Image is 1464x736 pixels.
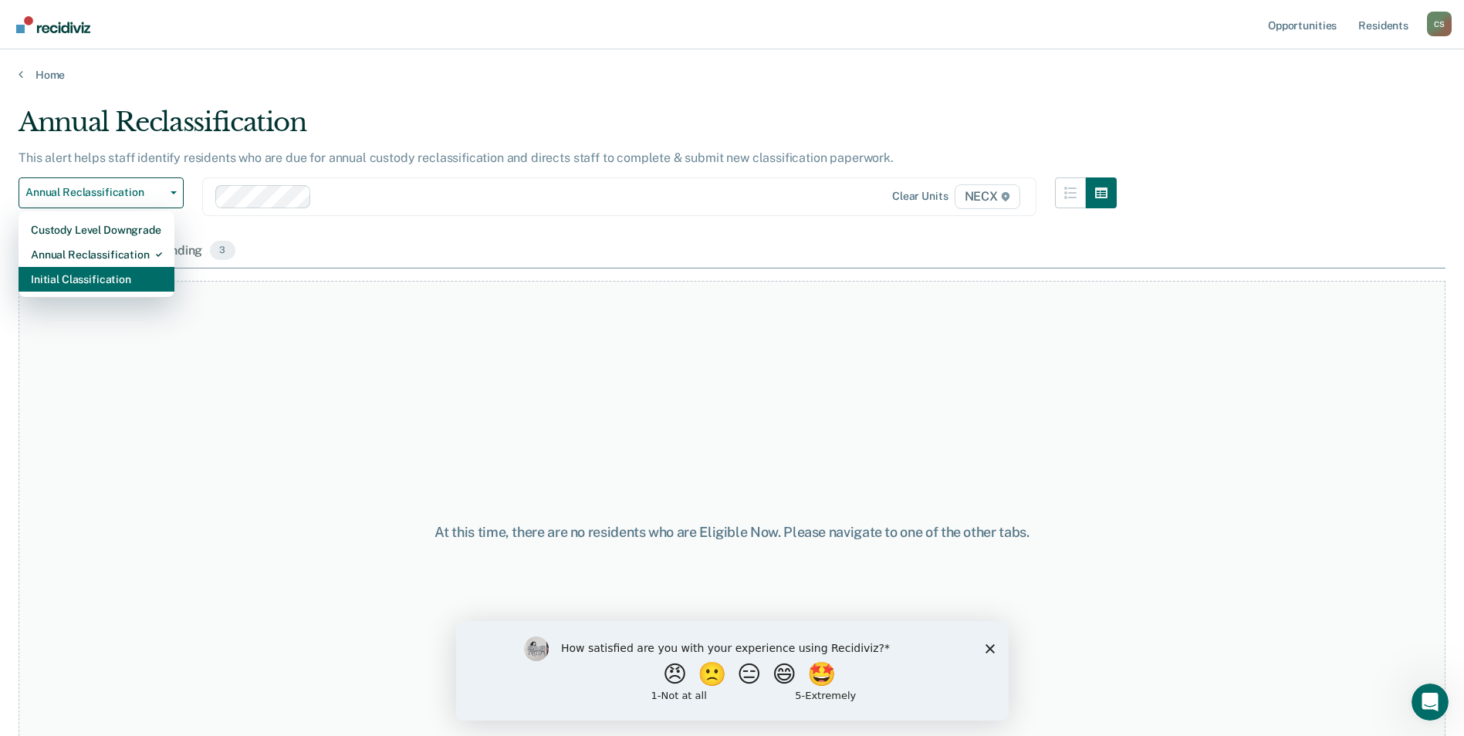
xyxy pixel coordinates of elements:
[19,68,1445,82] a: Home
[376,524,1089,541] div: At this time, there are no residents who are Eligible Now. Please navigate to one of the other tabs.
[19,106,1117,150] div: Annual Reclassification
[456,621,1009,721] iframe: Survey by Kim from Recidiviz
[955,184,1020,209] span: NECX
[1427,12,1452,36] div: C S
[19,177,184,208] button: Annual Reclassification
[19,150,894,165] p: This alert helps staff identify residents who are due for annual custody reclassification and dir...
[16,16,90,33] img: Recidiviz
[31,267,162,292] div: Initial Classification
[1412,684,1449,721] iframe: Intercom live chat
[892,190,948,203] div: Clear units
[25,186,164,199] span: Annual Reclassification
[153,235,238,268] div: Pending3
[210,241,235,261] span: 3
[1427,12,1452,36] button: Profile dropdown button
[31,242,162,267] div: Annual Reclassification
[31,218,162,242] div: Custody Level Downgrade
